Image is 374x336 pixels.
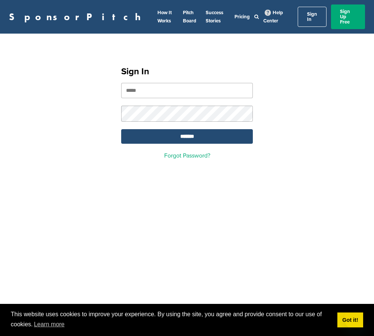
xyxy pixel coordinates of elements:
[337,312,363,327] a: dismiss cookie message
[298,7,327,27] a: Sign In
[344,306,368,330] iframe: Button to launch messaging window
[157,10,172,24] a: How It Works
[9,12,145,22] a: SponsorPitch
[33,319,66,330] a: learn more about cookies
[263,8,283,25] a: Help Center
[164,152,210,159] a: Forgot Password?
[234,14,250,20] a: Pricing
[11,310,331,330] span: This website uses cookies to improve your experience. By using the site, you agree and provide co...
[121,65,253,78] h1: Sign In
[331,4,365,29] a: Sign Up Free
[183,10,196,24] a: Pitch Board
[206,10,223,24] a: Success Stories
